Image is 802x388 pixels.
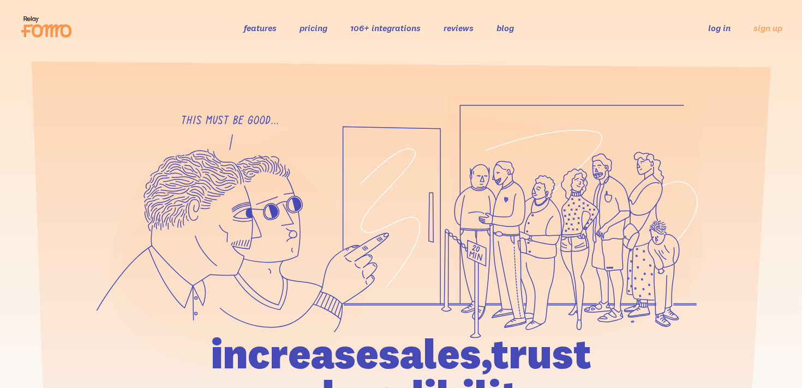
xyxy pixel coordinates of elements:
a: pricing [300,22,327,33]
a: reviews [444,22,474,33]
a: 106+ integrations [350,22,421,33]
a: blog [496,22,514,33]
a: log in [708,22,731,33]
a: sign up [753,22,782,34]
a: features [244,22,277,33]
